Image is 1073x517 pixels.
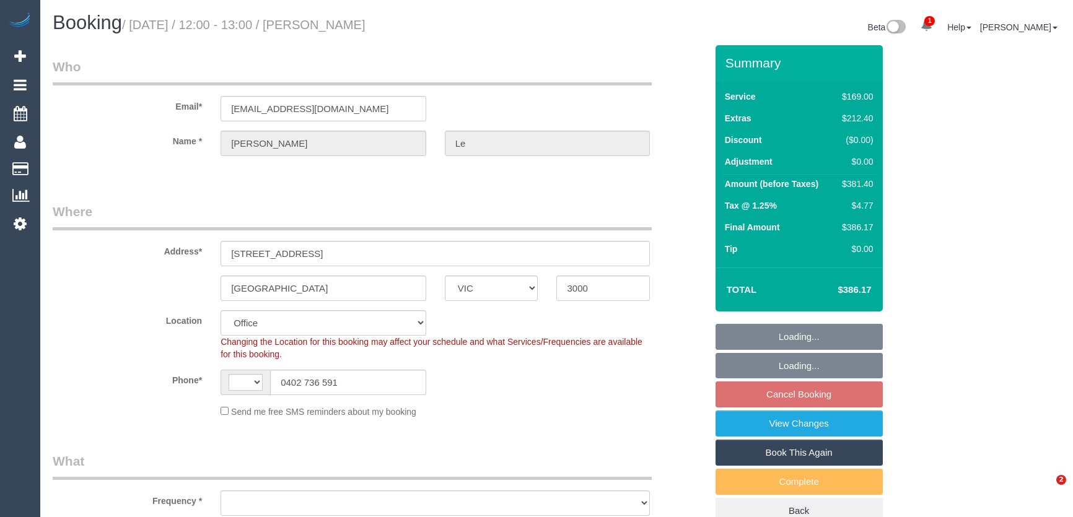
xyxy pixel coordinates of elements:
label: Tip [725,243,738,255]
div: $4.77 [837,199,873,212]
a: View Changes [716,411,883,437]
div: $212.40 [837,112,873,124]
a: [PERSON_NAME] [980,22,1058,32]
h4: $386.17 [800,285,871,295]
legend: What [53,452,652,480]
a: Help [947,22,971,32]
label: Service [725,90,756,103]
label: Address* [43,241,211,258]
a: Beta [868,22,906,32]
div: $169.00 [837,90,873,103]
span: Changing the Location for this booking may affect your schedule and what Services/Frequencies are... [221,337,642,359]
div: $386.17 [837,221,873,233]
h3: Summary [725,56,877,70]
label: Location [43,310,211,327]
div: ($0.00) [837,134,873,146]
legend: Who [53,58,652,85]
img: New interface [885,20,906,36]
input: Email* [221,96,426,121]
div: $0.00 [837,243,873,255]
input: First Name* [221,131,426,156]
a: Book This Again [716,440,883,466]
label: Name * [43,131,211,147]
iframe: Intercom live chat [1031,475,1061,505]
span: 2 [1056,475,1066,485]
legend: Where [53,202,652,230]
label: Discount [725,134,762,146]
span: Booking [53,12,122,33]
label: Extras [725,112,751,124]
label: Tax @ 1.25% [725,199,777,212]
div: $381.40 [837,178,873,190]
label: Frequency * [43,490,211,507]
input: Post Code* [556,276,650,301]
input: Last Name* [445,131,650,156]
label: Amount (before Taxes) [725,178,818,190]
div: $0.00 [837,155,873,168]
label: Phone* [43,370,211,386]
a: 1 [914,12,939,40]
label: Email* [43,96,211,113]
input: Suburb* [221,276,426,301]
span: Send me free SMS reminders about my booking [231,407,416,417]
label: Adjustment [725,155,773,168]
small: / [DATE] / 12:00 - 13:00 / [PERSON_NAME] [122,18,366,32]
strong: Total [727,284,757,295]
img: Automaid Logo [7,12,32,30]
label: Final Amount [725,221,780,233]
input: Phone* [270,370,426,395]
span: 1 [924,16,935,26]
